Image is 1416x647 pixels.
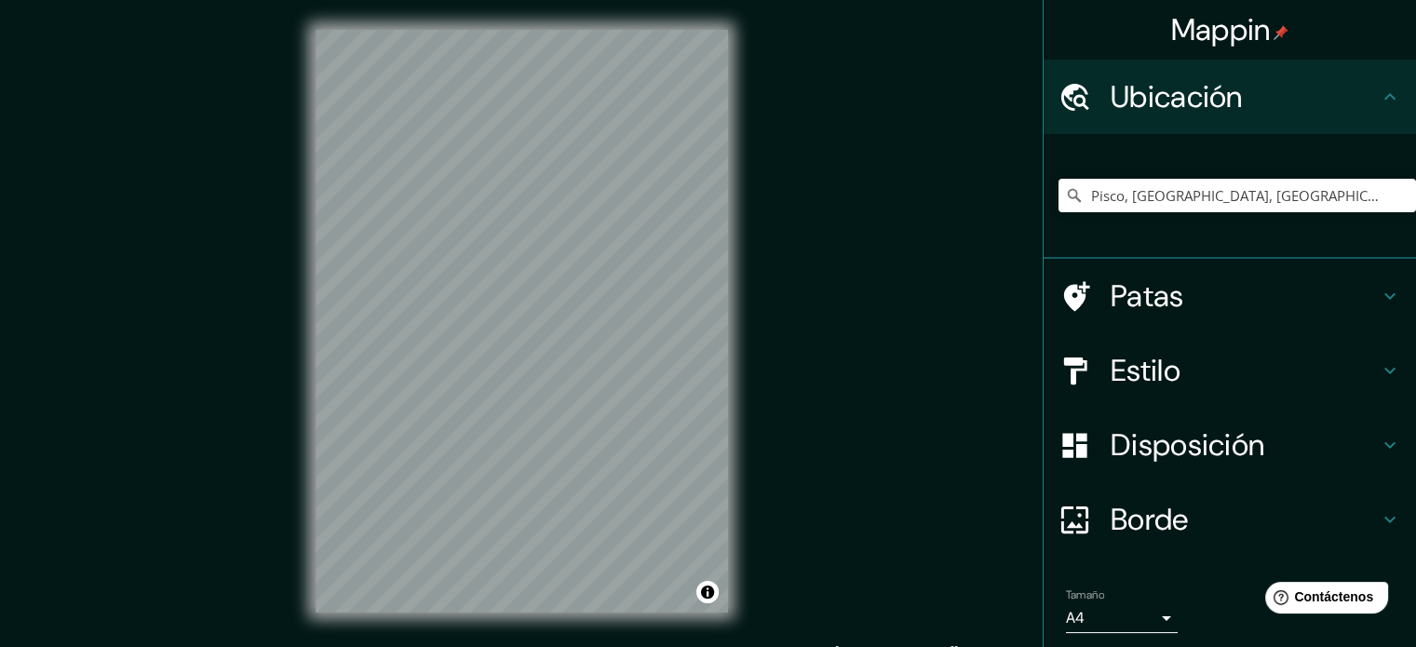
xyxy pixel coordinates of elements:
[1111,276,1184,316] font: Patas
[1111,425,1264,465] font: Disposición
[1111,500,1189,539] font: Borde
[1044,408,1416,482] div: Disposición
[1044,333,1416,408] div: Estilo
[1274,25,1288,40] img: pin-icon.png
[316,30,728,613] canvas: Mapa
[1111,351,1180,390] font: Estilo
[1171,10,1271,49] font: Mappin
[1250,574,1396,627] iframe: Lanzador de widgets de ayuda
[1059,179,1416,212] input: Elige tu ciudad o zona
[1044,60,1416,134] div: Ubicación
[1044,482,1416,557] div: Borde
[1111,77,1243,116] font: Ubicación
[1066,603,1178,633] div: A4
[1044,259,1416,333] div: Patas
[1066,587,1104,602] font: Tamaño
[1066,608,1085,627] font: A4
[696,581,719,603] button: Activar o desactivar atribución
